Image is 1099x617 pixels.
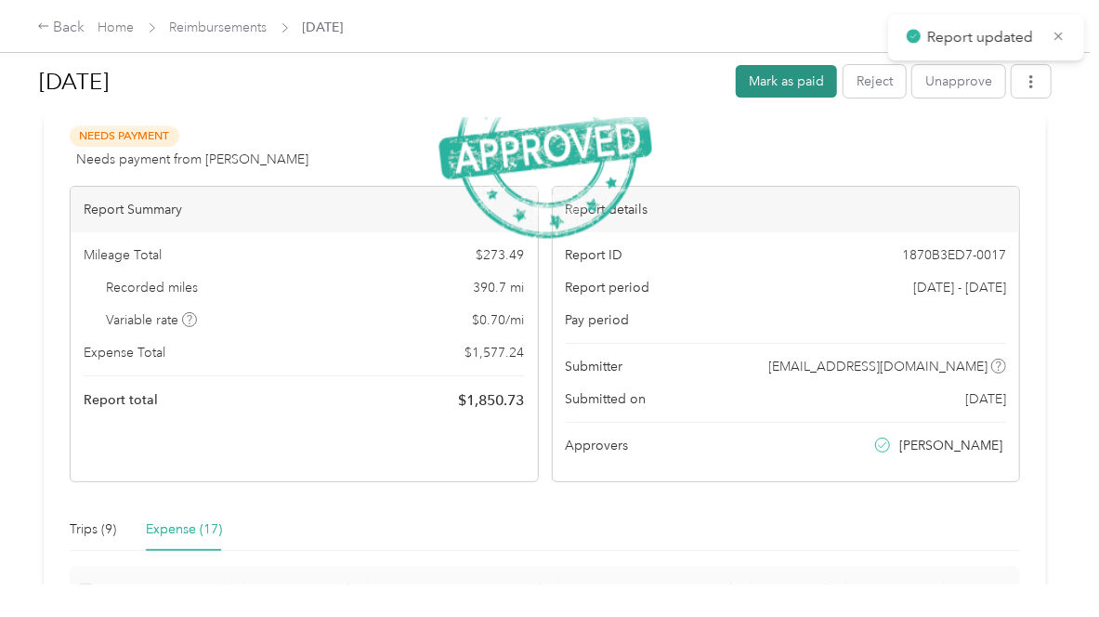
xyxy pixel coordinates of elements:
[477,245,525,265] span: $ 273.49
[459,389,525,412] span: $ 1,850.73
[84,390,158,410] span: Report total
[912,65,1005,98] button: Unapprove
[769,357,988,376] span: [EMAIL_ADDRESS][DOMAIN_NAME]
[566,278,650,297] span: Report period
[107,278,199,297] span: Recorded miles
[752,566,847,617] th: Photo
[847,566,943,617] th: Notes
[553,187,1020,232] div: Report details
[39,59,723,104] h1: Aug 2025
[560,566,752,617] th: Category
[766,583,818,598] span: Photo
[474,278,525,297] span: 390.7 mi
[566,245,623,265] span: Report ID
[303,18,344,37] span: [DATE]
[384,583,530,598] span: Merchant
[821,581,832,592] span: caret-up
[566,310,630,330] span: Pay period
[70,519,116,540] div: Trips (9)
[566,389,647,409] span: Submitted on
[84,245,162,265] span: Mileage Total
[900,436,1003,455] span: [PERSON_NAME]
[575,583,722,598] span: Category
[736,65,837,98] button: Mark as paid
[566,357,623,376] span: Submitter
[995,513,1099,617] iframe: Everlance-gr Chat Button Frame
[100,566,244,617] th: Expense Date
[965,389,1006,409] span: [DATE]
[913,278,1006,297] span: [DATE] - [DATE]
[37,17,85,39] div: Back
[844,65,906,98] button: Reject
[566,436,629,455] span: Approvers
[98,20,135,35] a: Home
[369,566,560,617] th: Merchant
[146,519,222,540] div: Expense (17)
[959,583,1006,598] div: Tags
[534,581,545,592] span: caret-up
[259,583,339,598] span: Amount
[76,150,308,169] span: Needs payment from [PERSON_NAME]
[438,57,651,237] img: ApprovedStamp
[84,343,165,362] span: Expense Total
[71,187,538,232] div: Report Summary
[343,581,354,592] span: caret-up
[70,125,179,147] span: Needs Payment
[170,20,268,35] a: Reimbursements
[927,26,1039,49] p: Report updated
[726,581,737,592] span: caret-up
[902,245,1006,265] span: 1870B3ED7-0017
[465,343,525,362] span: $ 1,577.24
[244,566,369,617] th: Amount
[107,310,198,330] span: Variable rate
[473,310,525,330] span: $ 0.70 / mi
[944,566,1021,617] th: Tags
[115,583,215,598] span: Expense Date
[218,581,229,592] span: caret-up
